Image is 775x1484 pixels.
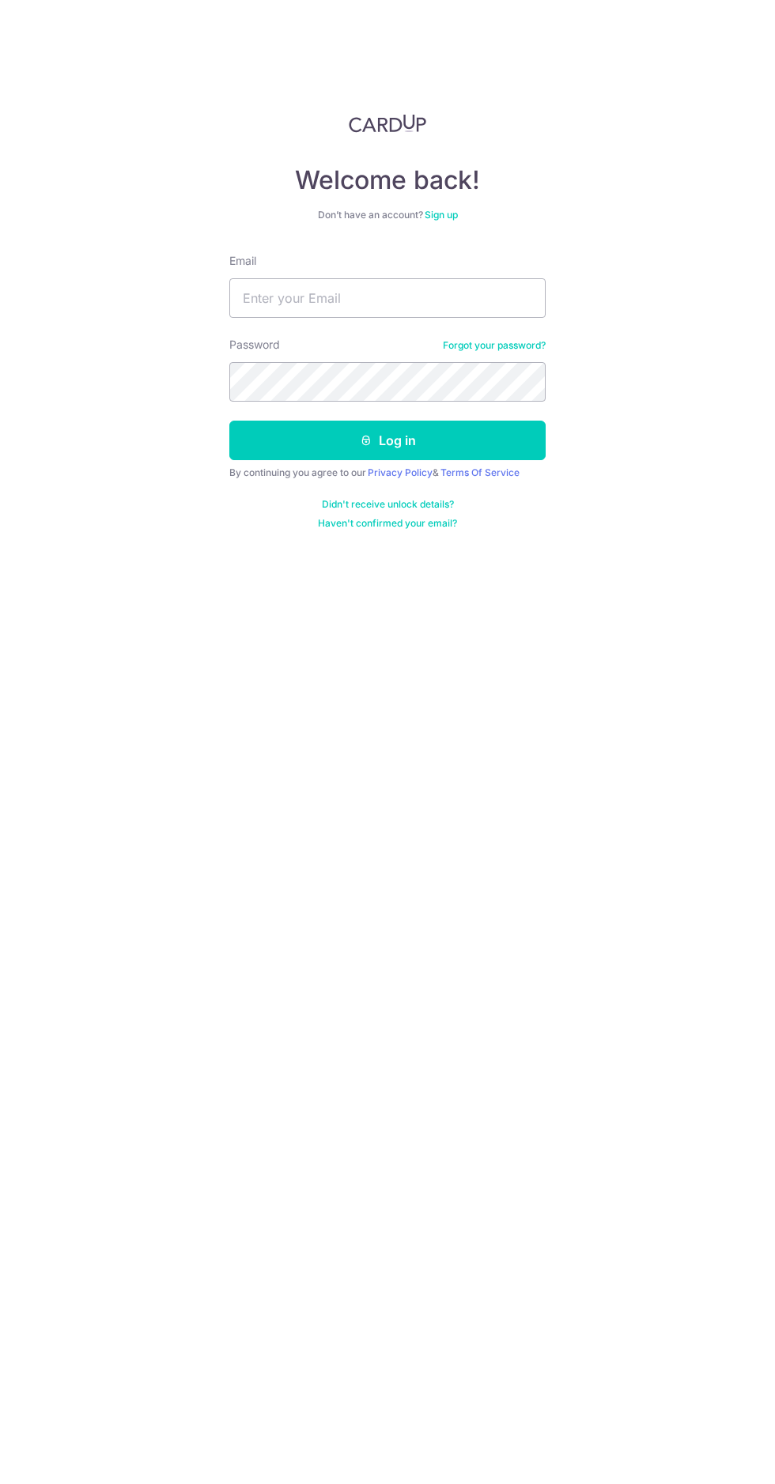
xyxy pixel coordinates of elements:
[229,164,546,196] h4: Welcome back!
[349,114,426,133] img: CardUp Logo
[368,466,433,478] a: Privacy Policy
[229,337,280,353] label: Password
[440,466,520,478] a: Terms Of Service
[229,421,546,460] button: Log in
[229,278,546,318] input: Enter your Email
[229,466,546,479] div: By continuing you agree to our &
[318,517,457,530] a: Haven't confirmed your email?
[443,339,546,352] a: Forgot your password?
[322,498,454,511] a: Didn't receive unlock details?
[425,209,458,221] a: Sign up
[229,253,256,269] label: Email
[229,209,546,221] div: Don’t have an account?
